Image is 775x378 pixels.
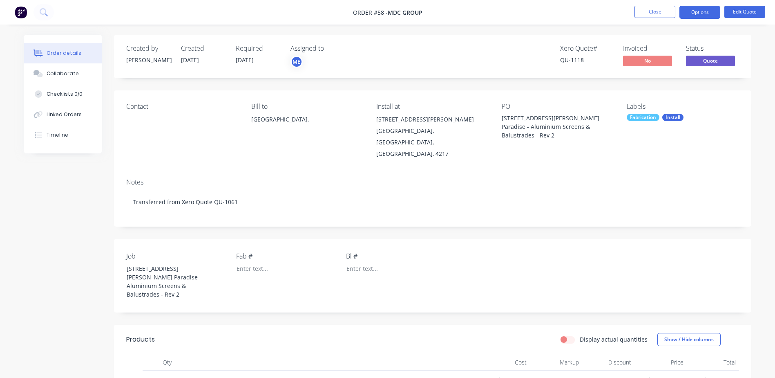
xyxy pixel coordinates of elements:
[47,131,68,139] div: Timeline
[47,70,79,77] div: Collaborate
[47,49,81,57] div: Order details
[24,125,102,145] button: Timeline
[126,103,238,110] div: Contact
[623,56,672,66] span: No
[662,114,683,121] div: Install
[530,354,582,371] div: Markup
[120,263,222,300] div: [STREET_ADDRESS][PERSON_NAME] Paradise - Aluminium Screens & Balustrades - Rev 2
[126,335,155,344] div: Products
[388,9,422,16] span: MDC Group
[627,114,659,121] div: Fabrication
[290,45,372,52] div: Assigned to
[623,45,676,52] div: Invoiced
[236,251,338,261] label: Fab #
[47,90,83,98] div: Checklists 0/0
[686,56,735,68] button: Quote
[376,114,488,125] div: [STREET_ADDRESS][PERSON_NAME]
[236,45,281,52] div: Required
[181,45,226,52] div: Created
[353,9,388,16] span: Order #58 -
[679,6,720,19] button: Options
[24,43,102,63] button: Order details
[724,6,765,18] button: Edit Quote
[126,189,739,214] div: Transferred from Xero Quote QU-1061
[560,56,613,64] div: QU-1118
[502,103,614,110] div: PO
[634,6,675,18] button: Close
[143,354,192,371] div: Qty
[580,335,648,344] label: Display actual quantities
[634,354,687,371] div: Price
[686,56,735,66] span: Quote
[126,178,739,186] div: Notes
[627,103,739,110] div: Labels
[686,45,739,52] div: Status
[478,354,530,371] div: Cost
[657,333,721,346] button: Show / Hide columns
[290,56,303,68] button: ME
[376,114,488,160] div: [STREET_ADDRESS][PERSON_NAME][GEOGRAPHIC_DATA], [GEOGRAPHIC_DATA], [GEOGRAPHIC_DATA], 4217
[24,104,102,125] button: Linked Orders
[346,251,448,261] label: Bl #
[376,125,488,160] div: [GEOGRAPHIC_DATA], [GEOGRAPHIC_DATA], [GEOGRAPHIC_DATA], 4217
[251,103,363,110] div: Bill to
[376,103,488,110] div: Install at
[251,114,363,125] div: [GEOGRAPHIC_DATA],
[236,56,254,64] span: [DATE]
[181,56,199,64] span: [DATE]
[15,6,27,18] img: Factory
[582,354,634,371] div: Discount
[24,84,102,104] button: Checklists 0/0
[126,56,171,64] div: [PERSON_NAME]
[560,45,613,52] div: Xero Quote #
[687,354,739,371] div: Total
[126,45,171,52] div: Created by
[502,114,604,139] div: [STREET_ADDRESS][PERSON_NAME] Paradise - Aluminium Screens & Balustrades - Rev 2
[47,111,82,118] div: Linked Orders
[126,251,228,261] label: Job
[24,63,102,84] button: Collaborate
[251,114,363,140] div: [GEOGRAPHIC_DATA],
